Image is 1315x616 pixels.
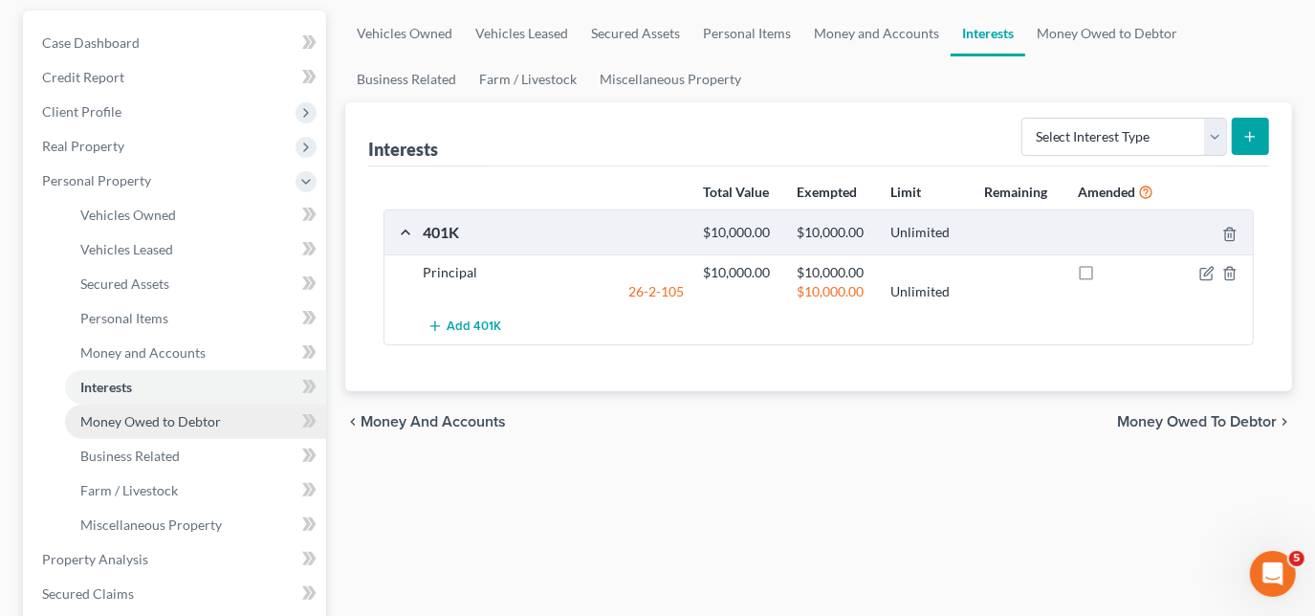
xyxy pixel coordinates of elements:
i: chevron_right [1277,414,1292,429]
div: $10,000.00 [693,263,787,282]
strong: Exempted [797,184,857,200]
span: Business Related [80,448,180,464]
a: Secured Claims [27,577,326,611]
a: Miscellaneous Property [65,508,326,542]
div: 26-2-105 [413,282,693,301]
span: Client Profile [42,103,121,120]
a: Vehicles Leased [464,11,580,56]
span: Personal Items [80,310,168,326]
a: Personal Items [65,301,326,336]
button: chevron_left Money and Accounts [345,414,506,429]
div: $10,000.00 [693,224,787,242]
a: Vehicles Owned [65,198,326,232]
span: Vehicles Owned [80,207,176,223]
a: Money Owed to Debtor [65,405,326,439]
span: Case Dashboard [42,34,140,51]
button: Money Owed to Debtor chevron_right [1117,414,1292,429]
span: Property Analysis [42,551,148,567]
span: Money and Accounts [80,344,206,361]
span: Real Property [42,138,124,154]
span: Money and Accounts [361,414,506,429]
a: Vehicles Owned [345,11,464,56]
a: Personal Items [691,11,802,56]
a: Interests [951,11,1025,56]
span: 5 [1289,551,1304,566]
a: Vehicles Leased [65,232,326,267]
span: Vehicles Leased [80,241,173,257]
span: Interests [80,379,132,395]
strong: Amended [1078,184,1135,200]
span: Credit Report [42,69,124,85]
span: Money Owed to Debtor [1117,414,1277,429]
a: Secured Assets [65,267,326,301]
div: $10,000.00 [787,263,881,282]
div: $10,000.00 [787,282,881,301]
div: Principal [413,263,693,282]
a: Interests [65,370,326,405]
a: Money and Accounts [802,11,951,56]
a: Money and Accounts [65,336,326,370]
iframe: Intercom live chat [1250,551,1296,597]
a: Business Related [65,439,326,473]
strong: Limit [890,184,921,200]
a: Credit Report [27,60,326,95]
strong: Remaining [984,184,1047,200]
a: Property Analysis [27,542,326,577]
a: Business Related [345,56,468,102]
strong: Total Value [703,184,769,200]
span: Secured Assets [80,275,169,292]
a: Miscellaneous Property [588,56,753,102]
div: 401K [413,222,693,242]
div: $10,000.00 [787,224,881,242]
span: Personal Property [42,172,151,188]
button: Add 401K [423,309,507,344]
span: Farm / Livestock [80,482,178,498]
span: Secured Claims [42,585,134,602]
a: Case Dashboard [27,26,326,60]
a: Farm / Livestock [468,56,588,102]
i: chevron_left [345,414,361,429]
span: Money Owed to Debtor [80,413,221,429]
span: Add 401K [447,319,501,335]
span: Miscellaneous Property [80,517,222,533]
a: Farm / Livestock [65,473,326,508]
div: Unlimited [881,224,975,242]
a: Secured Assets [580,11,691,56]
div: Unlimited [881,282,975,301]
div: Interests [368,138,438,161]
a: Money Owed to Debtor [1025,11,1189,56]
